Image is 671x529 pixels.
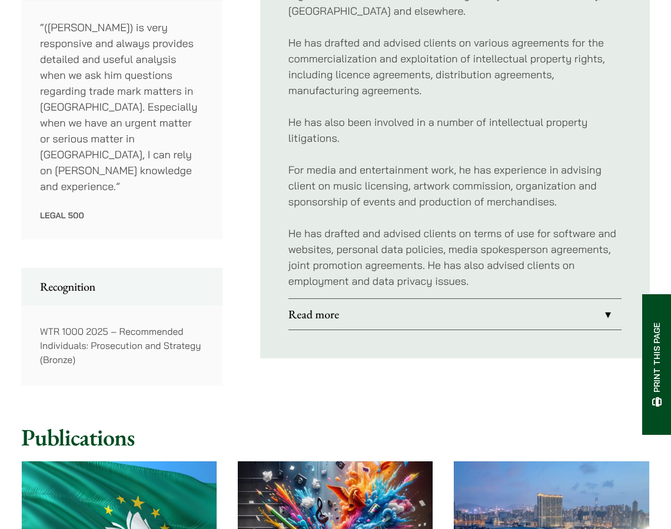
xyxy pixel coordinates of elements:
[40,19,204,194] p: “([PERSON_NAME]) is very responsive and always provides detailed and useful analysis when we ask ...
[40,324,204,367] p: WTR 1000 2025 – Recommended Individuals: Prosecution and Strategy (Bronze)
[288,162,622,209] p: For media and entertainment work, he has experience in advising client on music licensing, artwor...
[288,299,622,330] a: Read more
[288,225,622,289] p: He has drafted and advised clients on terms of use for software and websites, personal data polic...
[40,280,204,294] h2: Recognition
[288,114,622,146] p: He has also been involved in a number of intellectual property litigations.
[40,210,204,221] p: Legal 500
[288,35,622,98] p: He has drafted and advised clients on various agreements for the commercialization and exploitati...
[21,423,650,451] h2: Publications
